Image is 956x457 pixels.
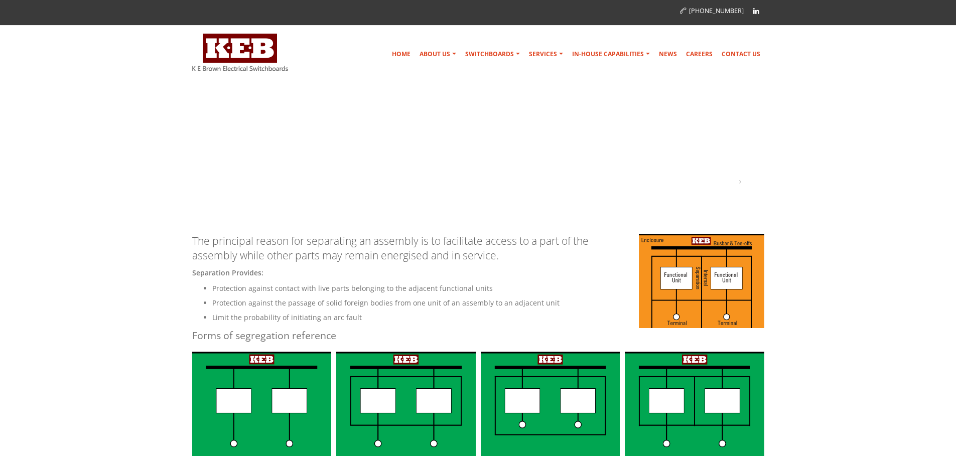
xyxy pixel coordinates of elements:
a: About Us [416,44,460,64]
a: Contact Us [718,44,764,64]
a: Home [717,177,735,185]
a: In-house Capabilities [568,44,654,64]
li: Protection against the passage of solid foreign bodies from one unit of an assembly to an adjacen... [212,297,764,309]
p: The principal reason for separating an assembly is to facilitate access to a part of the assembly... [192,234,764,263]
h1: Guide to Forms of Segregation & IP Ratings [192,169,481,198]
li: Protection against contact with live parts belonging to the adjacent functional units [212,282,764,294]
a: Linkedin [749,4,764,19]
li: Guide to Forms of Segregation & IP Ratings [613,188,762,200]
h4: Forms of segregation reference [192,329,764,342]
a: Home [388,44,415,64]
li: Limit the probability of initiating an arc fault [212,312,764,324]
a: Careers [682,44,717,64]
a: [PHONE_NUMBER] [680,7,744,15]
a: Services [525,44,567,64]
h5: Separation provides: [192,268,764,277]
img: K E Brown Electrical Switchboards [192,34,288,71]
a: News [655,44,681,64]
a: News [745,177,762,185]
a: Switchboards [461,44,524,64]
